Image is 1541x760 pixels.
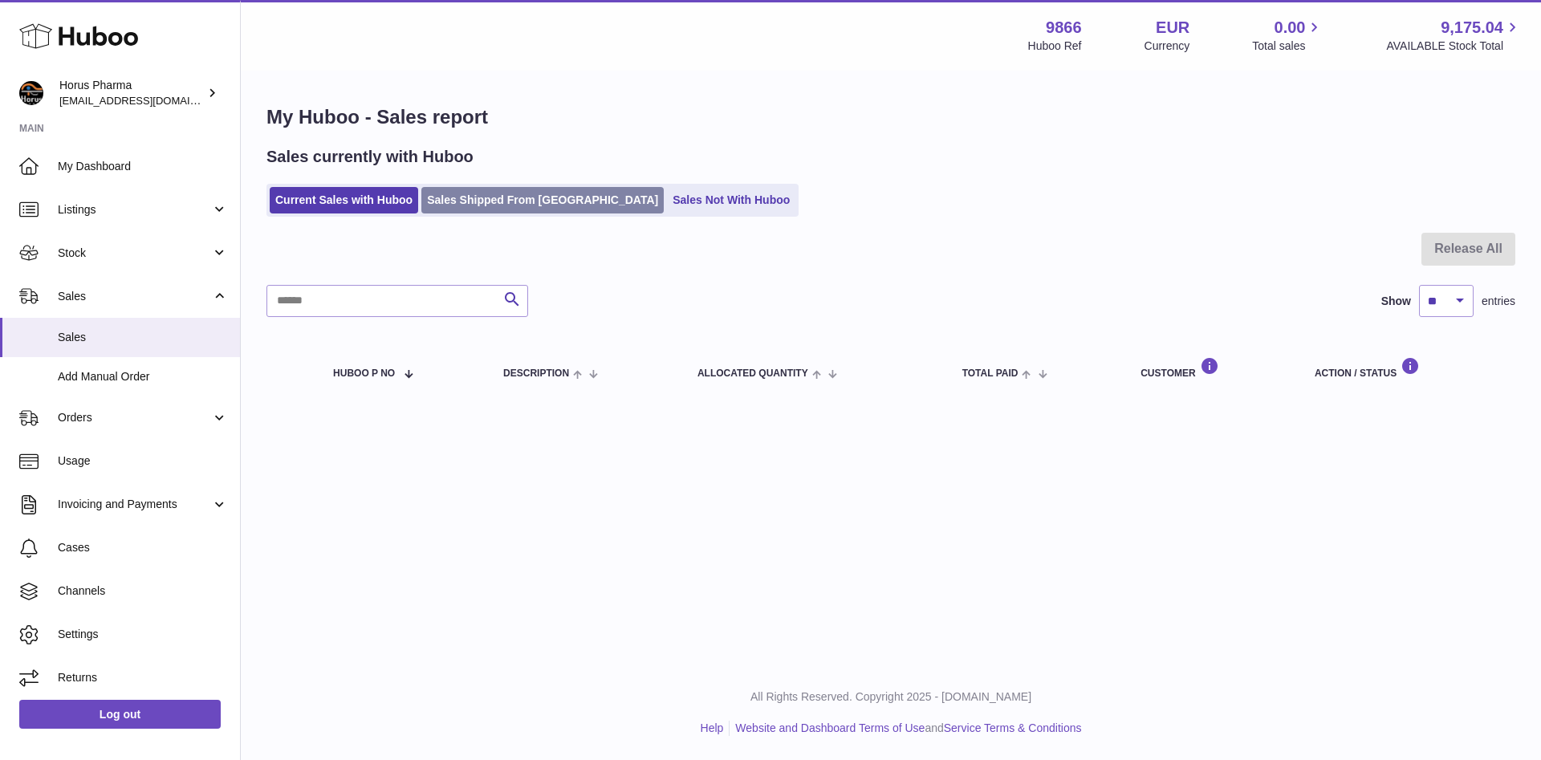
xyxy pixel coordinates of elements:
span: Total sales [1252,39,1323,54]
a: Service Terms & Conditions [944,721,1082,734]
span: entries [1482,294,1515,309]
div: Action / Status [1315,357,1499,379]
span: [EMAIL_ADDRESS][DOMAIN_NAME] [59,94,236,107]
span: 0.00 [1275,17,1306,39]
div: Customer [1141,357,1283,379]
a: Sales Not With Huboo [667,187,795,213]
a: Log out [19,700,221,729]
a: Website and Dashboard Terms of Use [735,721,925,734]
a: Sales Shipped From [GEOGRAPHIC_DATA] [421,187,664,213]
span: Stock [58,246,211,261]
li: and [730,721,1081,736]
span: Huboo P no [333,368,395,379]
span: Description [503,368,569,379]
span: Add Manual Order [58,369,228,384]
span: 9,175.04 [1441,17,1503,39]
p: All Rights Reserved. Copyright 2025 - [DOMAIN_NAME] [254,689,1528,705]
h1: My Huboo - Sales report [266,104,1515,130]
span: My Dashboard [58,159,228,174]
span: ALLOCATED Quantity [697,368,808,379]
span: Orders [58,410,211,425]
span: Cases [58,540,228,555]
label: Show [1381,294,1411,309]
span: Total paid [962,368,1019,379]
span: Channels [58,583,228,599]
strong: 9866 [1046,17,1082,39]
span: AVAILABLE Stock Total [1386,39,1522,54]
a: 0.00 Total sales [1252,17,1323,54]
strong: EUR [1156,17,1189,39]
div: Huboo Ref [1028,39,1082,54]
img: info@horus-pharma.nl [19,81,43,105]
a: Help [701,721,724,734]
a: Current Sales with Huboo [270,187,418,213]
span: Usage [58,453,228,469]
div: Currency [1145,39,1190,54]
div: Horus Pharma [59,78,204,108]
span: Sales [58,330,228,345]
span: Sales [58,289,211,304]
span: Settings [58,627,228,642]
span: Returns [58,670,228,685]
h2: Sales currently with Huboo [266,146,474,168]
span: Listings [58,202,211,217]
a: 9,175.04 AVAILABLE Stock Total [1386,17,1522,54]
span: Invoicing and Payments [58,497,211,512]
